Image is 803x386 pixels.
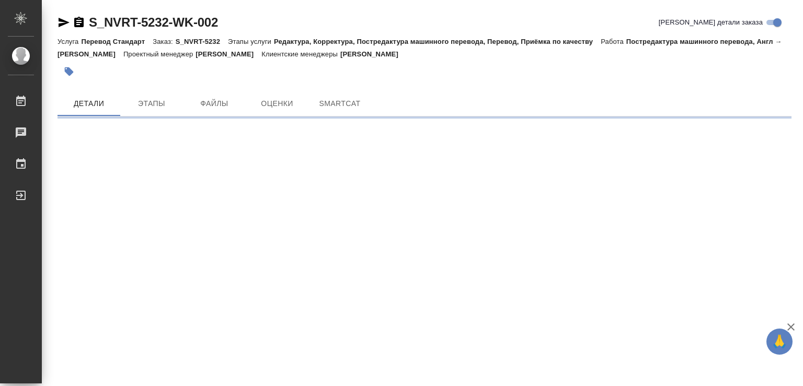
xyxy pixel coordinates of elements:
[58,38,81,45] p: Услуга
[315,97,365,110] span: SmartCat
[340,50,406,58] p: [PERSON_NAME]
[771,331,788,353] span: 🙏
[123,50,196,58] p: Проектный менеджер
[601,38,626,45] p: Работа
[196,50,261,58] p: [PERSON_NAME]
[176,38,228,45] p: S_NVRT-5232
[127,97,177,110] span: Этапы
[274,38,601,45] p: Редактура, Корректура, Постредактура машинного перевода, Перевод, Приёмка по качеству
[73,16,85,29] button: Скопировать ссылку
[261,50,340,58] p: Клиентские менеджеры
[58,16,70,29] button: Скопировать ссылку для ЯМессенджера
[64,97,114,110] span: Детали
[89,15,218,29] a: S_NVRT-5232-WK-002
[659,17,763,28] span: [PERSON_NAME] детали заказа
[81,38,153,45] p: Перевод Стандарт
[58,60,81,83] button: Добавить тэг
[766,329,793,355] button: 🙏
[252,97,302,110] span: Оценки
[153,38,175,45] p: Заказ:
[228,38,274,45] p: Этапы услуги
[189,97,239,110] span: Файлы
